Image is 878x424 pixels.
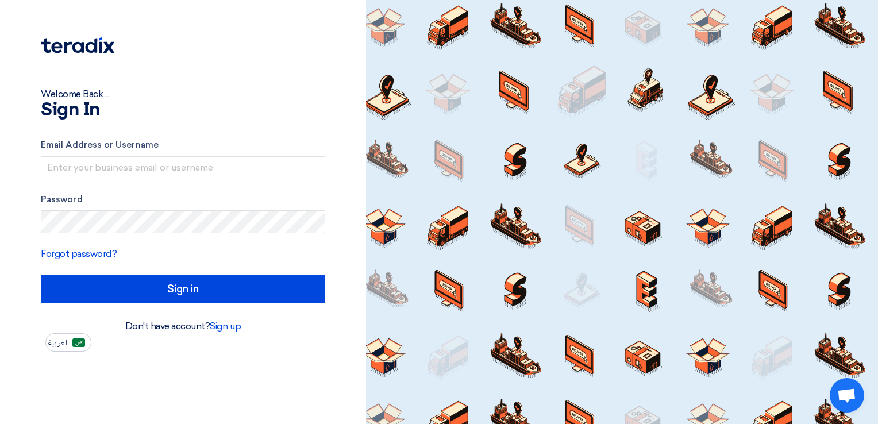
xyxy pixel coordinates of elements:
a: Sign up [210,321,241,332]
div: Open chat [830,378,864,413]
img: Teradix logo [41,37,114,53]
div: Don't have account? [41,319,325,333]
input: Enter your business email or username [41,156,325,179]
a: Forgot password? [41,248,117,259]
button: العربية [45,333,91,352]
input: Sign in [41,275,325,303]
span: العربية [48,339,69,347]
label: Email Address or Username [41,138,325,152]
label: Password [41,193,325,206]
h1: Sign In [41,101,325,120]
div: Welcome Back ... [41,87,325,101]
img: ar-AR.png [72,338,85,347]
